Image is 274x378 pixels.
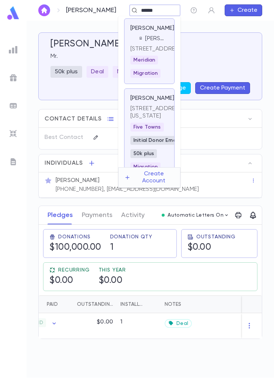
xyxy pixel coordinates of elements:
h5: $100,000.00 [49,242,101,253]
img: home_white.a664292cf8c1dea59945f0da9f25487c.svg [40,7,49,13]
span: 50k plus [130,151,157,157]
button: Create Payment [195,82,250,94]
p: Mr. [50,53,250,60]
div: Notes [165,295,181,313]
p: [PHONE_NUMBER], [EMAIL_ADDRESS][DOMAIN_NAME] [56,186,199,193]
span: Meridian [130,57,158,63]
div: Notes [161,295,253,313]
img: reports_grey.c525e4749d1bce6a11f5fe2a8de1b229.svg [9,45,18,54]
button: Pledges [48,206,73,224]
span: Donations [58,234,91,240]
button: Activity [121,206,145,224]
button: Automatic Letters On [159,210,232,220]
span: Migration [130,164,161,170]
span: Contact Details [45,115,102,123]
div: 1 [117,313,161,339]
button: Create [225,4,262,16]
h5: $0.00 [99,275,123,286]
h5: $0.00 [49,275,73,286]
h5: $0.00 [187,242,211,253]
button: Sort [145,298,157,310]
p: [PERSON_NAME] [130,25,174,32]
p: Deal [91,68,104,76]
button: Create Account [119,171,180,185]
p: Best Contact [45,132,87,143]
img: batches_grey.339ca447c9d9533ef1741baa751efc33.svg [9,101,18,110]
div: Paid [47,295,58,313]
div: Migration [113,66,147,78]
span: Recurring [58,267,90,273]
img: logo [6,6,21,20]
p: [STREET_ADDRESS][US_STATE] [130,105,168,120]
button: Payments [82,206,112,224]
span: This Year [99,267,126,273]
p: [STREET_ADDRESS] [130,45,168,53]
p: Migration [117,68,143,76]
p: Automatic Letters On [168,212,224,218]
h5: [PERSON_NAME] [50,39,123,50]
span: Migration [130,70,161,76]
h5: 1 [110,242,114,253]
div: Deal [87,66,108,78]
div: 50k plus [50,66,82,78]
button: Sort [65,298,77,310]
div: Installments [120,295,145,313]
p: [PERSON_NAME] [66,6,116,14]
img: letters_grey.7941b92b52307dd3b8a917253454ce1c.svg [9,157,18,166]
span: Outstanding [196,234,236,240]
p: [PERSON_NAME] [130,95,174,102]
div: Installments [117,295,161,313]
span: Five Towns [130,124,164,130]
span: Deal [176,321,188,326]
button: Sort [35,298,47,310]
p: [PERSON_NAME] [145,35,168,42]
div: Outstanding [77,295,113,313]
div: Outstanding [62,295,117,313]
p: 50k plus [55,68,78,76]
span: Initial Donor Email [130,137,182,143]
p: $0.00 [97,318,113,326]
span: Donation Qty [110,234,152,240]
img: campaigns_grey.99e729a5f7ee94e3726e6486bddda8f1.svg [9,73,18,82]
img: imports_grey.530a8a0e642e233f2baf0ef88e8c9fcb.svg [9,129,18,138]
p: [PERSON_NAME] [56,177,99,184]
span: Individuals [45,160,83,167]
